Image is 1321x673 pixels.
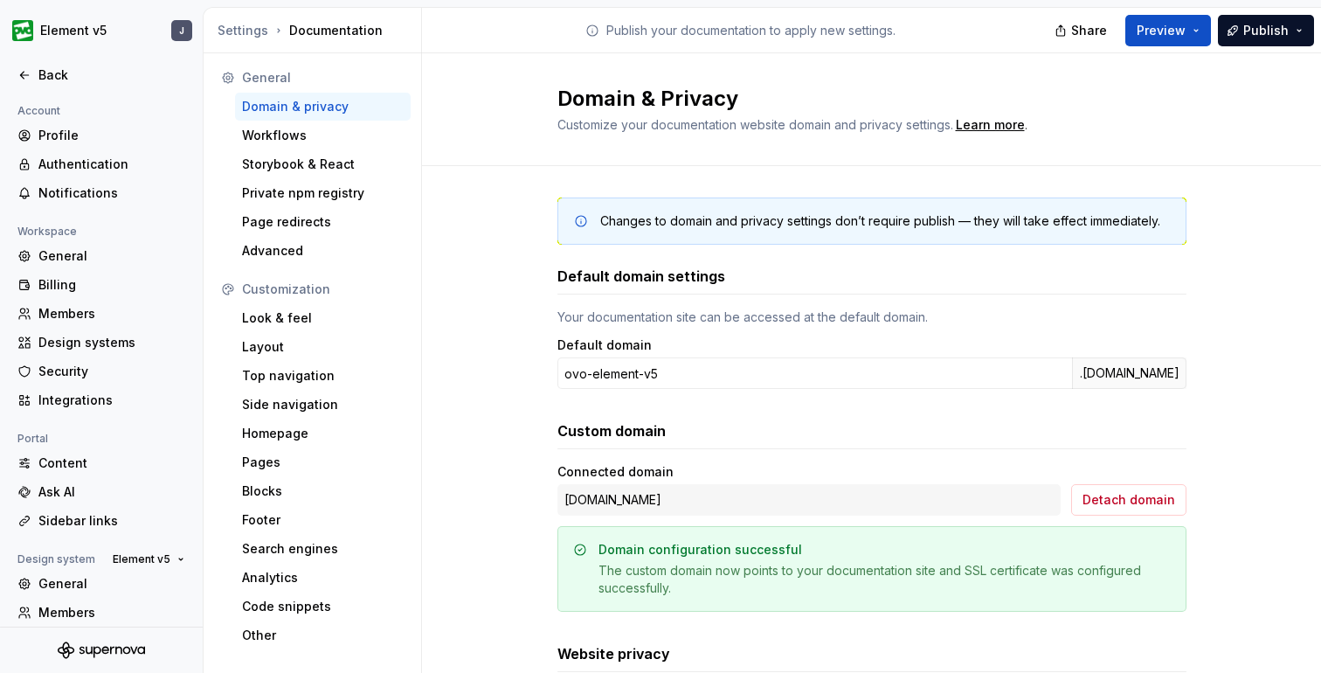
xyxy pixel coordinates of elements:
[10,428,55,449] div: Portal
[38,392,185,409] div: Integrations
[242,396,404,413] div: Side navigation
[10,507,192,535] a: Sidebar links
[38,512,185,530] div: Sidebar links
[235,362,411,390] a: Top navigation
[598,562,1171,597] div: The custom domain now points to your documentation site and SSL certificate was configured succes...
[235,237,411,265] a: Advanced
[235,304,411,332] a: Look & feel
[38,334,185,351] div: Design systems
[10,570,192,598] a: General
[10,179,192,207] a: Notifications
[10,549,102,570] div: Design system
[38,575,185,593] div: General
[38,454,185,472] div: Content
[1072,357,1186,389] div: .[DOMAIN_NAME]
[242,598,404,615] div: Code snippets
[242,367,404,385] div: Top navigation
[38,483,185,501] div: Ask AI
[1071,22,1107,39] span: Share
[10,386,192,414] a: Integrations
[235,150,411,178] a: Storybook & React
[1243,22,1289,39] span: Publish
[557,117,953,132] span: Customize your documentation website domain and privacy settings.
[600,212,1160,230] div: Changes to domain and privacy settings don’t require publish — they will take effect immediately.
[10,478,192,506] a: Ask AI
[235,179,411,207] a: Private npm registry
[3,11,199,50] button: Element v5J
[235,593,411,621] a: Code snippets
[10,271,192,299] a: Billing
[38,127,185,144] div: Profile
[606,22,896,39] p: Publish your documentation to apply new settings.
[10,357,192,385] a: Security
[38,276,185,294] div: Billing
[235,208,411,236] a: Page redirects
[235,621,411,649] a: Other
[113,552,170,566] span: Element v5
[10,121,192,149] a: Profile
[557,85,1165,113] h2: Domain & Privacy
[956,116,1025,134] a: Learn more
[242,309,404,327] div: Look & feel
[1125,15,1211,46] button: Preview
[10,242,192,270] a: General
[235,391,411,419] a: Side navigation
[235,93,411,121] a: Domain & privacy
[242,127,404,144] div: Workflows
[242,627,404,644] div: Other
[242,156,404,173] div: Storybook & React
[1071,484,1186,516] button: Detach domain
[40,22,107,39] div: Element v5
[242,213,404,231] div: Page redirects
[242,98,404,115] div: Domain & privacy
[38,247,185,265] div: General
[235,535,411,563] a: Search engines
[10,329,192,357] a: Design systems
[242,184,404,202] div: Private npm registry
[242,338,404,356] div: Layout
[10,150,192,178] a: Authentication
[10,221,84,242] div: Workspace
[38,184,185,202] div: Notifications
[557,266,725,287] h3: Default domain settings
[10,61,192,89] a: Back
[242,454,404,471] div: Pages
[1218,15,1314,46] button: Publish
[1082,491,1175,509] span: Detach domain
[235,420,411,448] a: Homepage
[557,484,1061,516] div: [DOMAIN_NAME]
[12,20,33,41] img: a1163231-533e-497d-a445-0e6f5b523c07.png
[242,511,404,529] div: Footer
[235,564,411,592] a: Analytics
[953,119,1027,132] span: .
[235,121,411,149] a: Workflows
[242,281,404,298] div: Customization
[179,24,184,38] div: J
[235,477,411,505] a: Blocks
[242,242,404,260] div: Advanced
[58,642,145,659] svg: Supernova Logo
[598,541,802,559] div: Domain configuration successful
[10,599,192,627] a: Members
[235,506,411,534] a: Footer
[218,22,268,39] button: Settings
[557,643,670,664] h3: Website privacy
[242,569,404,586] div: Analytics
[1046,15,1118,46] button: Share
[218,22,414,39] div: Documentation
[235,333,411,361] a: Layout
[38,66,185,84] div: Back
[38,363,185,380] div: Security
[557,420,666,441] h3: Custom domain
[242,540,404,558] div: Search engines
[242,425,404,442] div: Homepage
[38,305,185,323] div: Members
[235,448,411,476] a: Pages
[557,309,1186,326] div: Your documentation site can be accessed at the default domain.
[557,336,652,354] label: Default domain
[10,300,192,328] a: Members
[10,101,67,121] div: Account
